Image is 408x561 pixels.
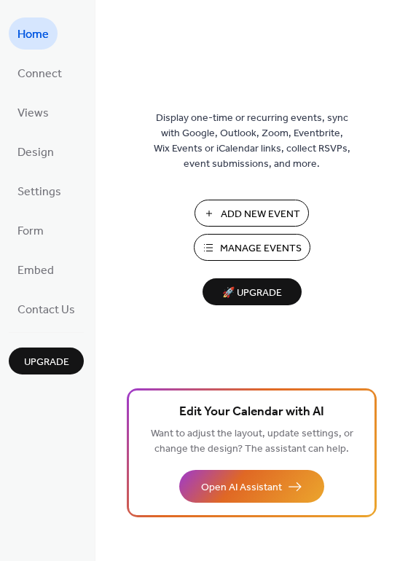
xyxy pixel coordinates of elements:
a: Connect [9,57,71,89]
span: Want to adjust the layout, update settings, or change the design? The assistant can help. [151,424,353,459]
span: Add New Event [221,207,300,222]
button: Upgrade [9,348,84,374]
span: Display one-time or recurring events, sync with Google, Outlook, Zoom, Eventbrite, Wix Events or ... [154,111,350,172]
button: Manage Events [194,234,310,261]
span: Embed [17,259,54,283]
button: Open AI Assistant [179,470,324,503]
button: 🚀 Upgrade [203,278,302,305]
span: Contact Us [17,299,75,322]
a: Embed [9,254,63,286]
a: Form [9,214,52,246]
a: Settings [9,175,70,207]
button: Add New Event [195,200,309,227]
a: Contact Us [9,293,84,325]
span: Views [17,102,49,125]
span: Manage Events [220,241,302,256]
a: Design [9,136,63,168]
span: Home [17,23,49,47]
span: Edit Your Calendar with AI [179,402,324,423]
span: Open AI Assistant [201,480,282,495]
span: 🚀 Upgrade [211,283,293,303]
span: Upgrade [24,355,69,370]
span: Connect [17,63,62,86]
span: Form [17,220,44,243]
span: Design [17,141,54,165]
a: Views [9,96,58,128]
span: Settings [17,181,61,204]
a: Home [9,17,58,50]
